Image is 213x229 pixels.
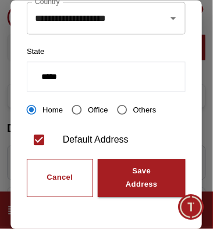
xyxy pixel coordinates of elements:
[179,195,204,220] div: Chat Widget
[133,106,157,115] span: Others
[63,133,129,147] div: Default Address
[27,159,93,198] button: Cancel
[47,172,73,185] div: Cancel
[42,106,63,115] span: Home
[88,106,109,115] span: Office
[27,46,186,57] label: State
[119,165,165,192] div: Save Address
[166,10,182,26] button: Open
[98,159,186,198] button: Save Address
